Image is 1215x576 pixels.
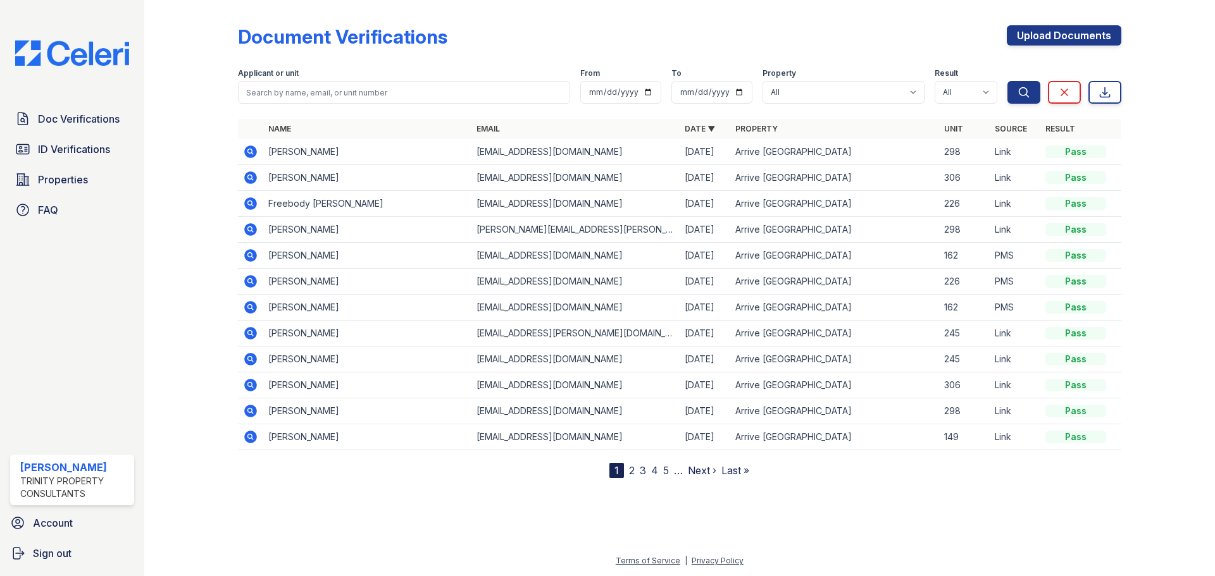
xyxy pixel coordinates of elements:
td: 162 [939,295,990,321]
a: Unit [944,124,963,133]
td: PMS [990,243,1040,269]
td: [PERSON_NAME] [263,217,471,243]
td: 245 [939,346,990,372]
td: [PERSON_NAME] [263,372,471,398]
td: [PERSON_NAME] [263,346,471,372]
td: Freebody [PERSON_NAME] [263,191,471,217]
td: 162 [939,243,990,269]
a: Account [5,510,139,536]
td: [PERSON_NAME] [263,165,471,191]
a: FAQ [10,197,134,223]
a: 2 [629,464,635,477]
img: CE_Logo_Blue-a8612792a0a2168367f1c8372b55b34899dd931a85d93a1a3d3e32e68fde9ad4.png [5,40,139,66]
div: Pass [1045,249,1106,262]
td: Arrive [GEOGRAPHIC_DATA] [730,243,938,269]
div: Pass [1045,275,1106,288]
td: Link [990,217,1040,243]
td: 226 [939,269,990,295]
td: [EMAIL_ADDRESS][DOMAIN_NAME] [471,269,680,295]
td: Link [990,139,1040,165]
a: Properties [10,167,134,192]
td: [DATE] [680,346,730,372]
a: Next › [688,464,716,477]
td: [EMAIL_ADDRESS][DOMAIN_NAME] [471,346,680,372]
td: [EMAIL_ADDRESS][DOMAIN_NAME] [471,139,680,165]
a: ID Verifications [10,137,134,162]
td: [EMAIL_ADDRESS][DOMAIN_NAME] [471,243,680,269]
td: Arrive [GEOGRAPHIC_DATA] [730,295,938,321]
span: Properties [38,172,88,187]
td: [DATE] [680,424,730,450]
div: Pass [1045,379,1106,391]
td: [EMAIL_ADDRESS][DOMAIN_NAME] [471,165,680,191]
td: [DATE] [680,269,730,295]
td: Arrive [GEOGRAPHIC_DATA] [730,372,938,398]
td: Link [990,398,1040,424]
td: Link [990,424,1040,450]
td: [DATE] [680,398,730,424]
td: PMS [990,269,1040,295]
div: Document Verifications [238,25,447,48]
td: 245 [939,321,990,346]
td: 298 [939,139,990,165]
div: Pass [1045,197,1106,210]
a: Source [995,124,1027,133]
td: PMS [990,295,1040,321]
label: From [580,68,600,78]
div: Trinity Property Consultants [20,475,129,500]
span: Doc Verifications [38,111,120,126]
span: Account [33,515,73,530]
td: [EMAIL_ADDRESS][DOMAIN_NAME] [471,424,680,450]
label: Property [763,68,796,78]
td: [DATE] [680,139,730,165]
td: Arrive [GEOGRAPHIC_DATA] [730,217,938,243]
td: Arrive [GEOGRAPHIC_DATA] [730,139,938,165]
td: Arrive [GEOGRAPHIC_DATA] [730,346,938,372]
td: [PERSON_NAME] [263,139,471,165]
span: ID Verifications [38,142,110,157]
td: [PERSON_NAME] [263,243,471,269]
div: Pass [1045,405,1106,417]
a: 3 [640,464,646,477]
td: Link [990,372,1040,398]
td: [EMAIL_ADDRESS][DOMAIN_NAME] [471,372,680,398]
td: Arrive [GEOGRAPHIC_DATA] [730,269,938,295]
td: [EMAIL_ADDRESS][PERSON_NAME][DOMAIN_NAME] [471,321,680,346]
td: Link [990,165,1040,191]
div: Pass [1045,301,1106,314]
td: Link [990,346,1040,372]
td: [PERSON_NAME][EMAIL_ADDRESS][PERSON_NAME][DOMAIN_NAME] [471,217,680,243]
a: Last » [721,464,749,477]
span: FAQ [38,202,58,218]
a: Privacy Policy [692,556,744,565]
td: 298 [939,398,990,424]
td: 226 [939,191,990,217]
label: Result [935,68,958,78]
td: 298 [939,217,990,243]
td: 306 [939,165,990,191]
td: [DATE] [680,217,730,243]
span: … [674,463,683,478]
a: Property [735,124,778,133]
td: Link [990,191,1040,217]
td: [PERSON_NAME] [263,269,471,295]
span: Sign out [33,546,72,561]
div: Pass [1045,171,1106,184]
td: [DATE] [680,372,730,398]
td: [PERSON_NAME] [263,321,471,346]
td: 149 [939,424,990,450]
a: Upload Documents [1007,25,1121,46]
div: [PERSON_NAME] [20,460,129,475]
td: [EMAIL_ADDRESS][DOMAIN_NAME] [471,191,680,217]
button: Sign out [5,541,139,566]
a: Name [268,124,291,133]
a: 5 [663,464,669,477]
div: Pass [1045,327,1106,340]
div: 1 [609,463,624,478]
td: [DATE] [680,321,730,346]
td: [DATE] [680,191,730,217]
input: Search by name, email, or unit number [238,81,570,104]
div: Pass [1045,145,1106,158]
a: Result [1045,124,1075,133]
td: Arrive [GEOGRAPHIC_DATA] [730,165,938,191]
